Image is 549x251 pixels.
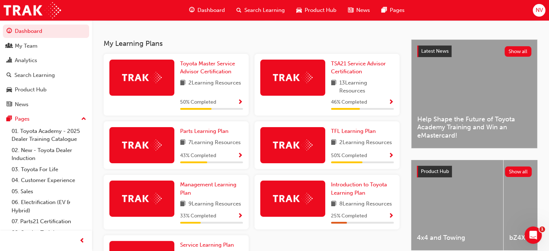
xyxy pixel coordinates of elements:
span: Management Learning Plan [180,181,236,196]
a: Product HubShow all [417,166,532,177]
span: up-icon [81,114,86,124]
a: TSA21 Service Advisor Certification [331,60,394,76]
span: TSA21 Service Advisor Certification [331,60,386,75]
span: 50 % Completed [331,152,367,160]
span: News [356,6,370,14]
span: 4x4 and Towing [417,234,497,242]
div: Pages [15,115,30,123]
button: Show Progress [388,212,394,221]
a: Latest NewsShow allHelp Shape the Future of Toyota Academy Training and Win an eMastercard! [411,39,537,148]
span: search-icon [6,72,12,79]
span: Product Hub [305,6,336,14]
span: 46 % Completed [331,98,367,107]
button: Show all [505,166,532,177]
a: 01. Toyota Academy - 2025 Dealer Training Catalogue [9,126,89,145]
a: Parts Learning Plan [180,127,231,135]
span: Show Progress [388,99,394,106]
span: 9 Learning Resources [188,200,241,209]
span: 2 Learning Resources [188,79,241,88]
span: chart-icon [6,57,12,64]
span: 7 Learning Resources [188,138,241,147]
span: book-icon [180,138,186,147]
span: people-icon [6,43,12,49]
img: Trak [273,72,313,83]
a: 03. Toyota For Life [9,164,89,175]
img: Trak [122,193,162,204]
button: NV [533,4,545,17]
span: Dashboard [197,6,225,14]
a: 04. Customer Experience [9,175,89,186]
span: book-icon [180,200,186,209]
a: Service Learning Plan [180,241,237,249]
a: Analytics [3,54,89,67]
a: search-iconSearch Learning [231,3,291,18]
span: 8 Learning Resources [339,200,392,209]
span: guage-icon [6,28,12,35]
a: Introduction to Toyota Learning Plan [331,181,394,197]
button: Show Progress [388,151,394,160]
span: book-icon [180,79,186,88]
a: TFL Learning Plan [331,127,379,135]
div: My Team [15,42,38,50]
span: Show Progress [388,213,394,220]
span: TFL Learning Plan [331,128,376,134]
span: 50 % Completed [180,98,216,107]
span: Show Progress [388,153,394,159]
span: Search Learning [244,6,285,14]
button: Show Progress [238,98,243,107]
a: news-iconNews [342,3,376,18]
a: News [3,98,89,111]
span: Help Shape the Future of Toyota Academy Training and Win an eMastercard! [417,115,531,140]
span: NV [535,6,543,14]
button: Show Progress [388,98,394,107]
a: guage-iconDashboard [183,3,231,18]
a: Toyota Master Service Advisor Certification [180,60,243,76]
span: Product Hub [421,168,449,174]
span: car-icon [296,6,302,15]
img: Trak [273,193,313,204]
a: car-iconProduct Hub [291,3,342,18]
span: prev-icon [79,237,85,246]
span: Service Learning Plan [180,242,234,248]
button: Show all [505,46,532,57]
span: book-icon [331,138,336,147]
img: Trak [122,139,162,151]
button: Pages [3,112,89,126]
span: Toyota Master Service Advisor Certification [180,60,235,75]
a: Latest NewsShow all [417,46,531,57]
span: pages-icon [382,6,387,15]
span: news-icon [348,6,353,15]
img: Trak [122,72,162,83]
a: 07. Parts21 Certification [9,216,89,227]
span: Show Progress [238,99,243,106]
iframe: Intercom live chat [524,226,542,244]
span: car-icon [6,87,12,93]
span: 1 [539,226,545,232]
a: Dashboard [3,25,89,38]
button: Show Progress [238,151,243,160]
span: 25 % Completed [331,212,367,220]
span: pages-icon [6,116,12,122]
span: Show Progress [238,153,243,159]
span: search-icon [236,6,241,15]
span: Latest News [421,48,449,54]
a: My Team [3,39,89,53]
div: Search Learning [14,71,55,79]
span: guage-icon [189,6,195,15]
a: Search Learning [3,69,89,82]
a: Management Learning Plan [180,181,243,197]
a: 4x4 and Towing [411,160,503,250]
span: book-icon [331,200,336,209]
a: Trak [4,2,61,18]
span: 2 Learning Resources [339,138,392,147]
button: Show Progress [238,212,243,221]
a: Product Hub [3,83,89,96]
div: Analytics [15,56,37,65]
a: 02. New - Toyota Dealer Induction [9,145,89,164]
span: news-icon [6,101,12,108]
a: pages-iconPages [376,3,410,18]
img: Trak [273,139,313,151]
a: 06. Electrification (EV & Hybrid) [9,197,89,216]
span: 43 % Completed [180,152,216,160]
